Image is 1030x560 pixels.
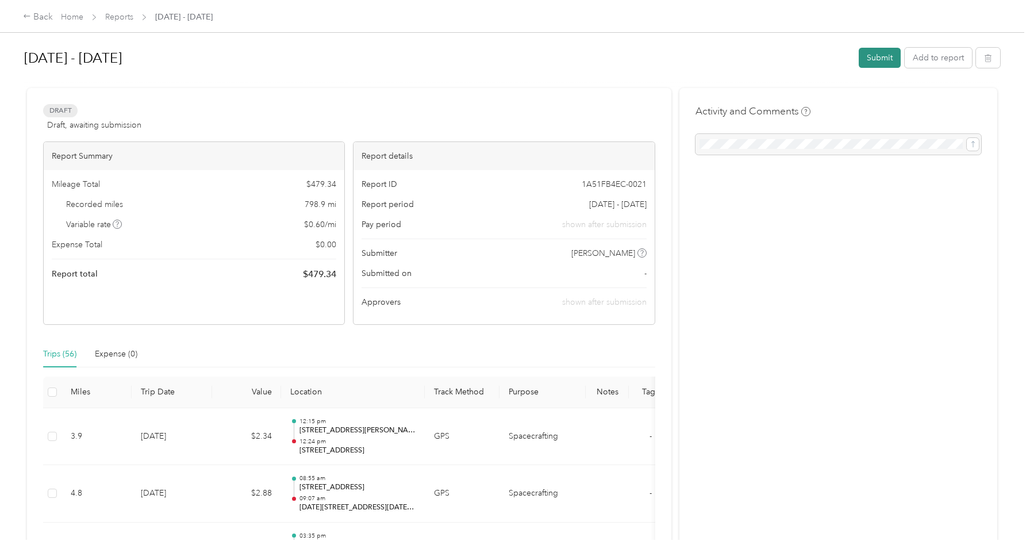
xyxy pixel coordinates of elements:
[44,142,344,170] div: Report Summary
[24,44,851,72] h1: Sep 14 - 27, 2025
[306,178,336,190] span: $ 479.34
[66,218,122,231] span: Variable rate
[299,417,416,425] p: 12:15 pm
[212,377,281,408] th: Value
[95,348,137,360] div: Expense (0)
[362,218,401,231] span: Pay period
[589,198,647,210] span: [DATE] - [DATE]
[362,178,397,190] span: Report ID
[499,377,586,408] th: Purpose
[649,431,652,441] span: -
[299,532,416,540] p: 03:35 pm
[23,10,53,24] div: Back
[52,239,102,251] span: Expense Total
[905,48,972,68] button: Add to report
[299,482,416,493] p: [STREET_ADDRESS]
[303,267,336,281] span: $ 479.34
[966,496,1030,560] iframe: Everlance-gr Chat Button Frame
[571,247,635,259] span: [PERSON_NAME]
[316,239,336,251] span: $ 0.00
[132,465,212,523] td: [DATE]
[629,377,672,408] th: Tags
[362,267,412,279] span: Submitted on
[299,446,416,456] p: [STREET_ADDRESS]
[353,142,654,170] div: Report details
[299,503,416,513] p: [DATE][STREET_ADDRESS][DATE][PERSON_NAME]
[132,408,212,466] td: [DATE]
[649,488,652,498] span: -
[43,104,78,117] span: Draft
[586,377,629,408] th: Notes
[499,408,586,466] td: Spacecrafting
[562,297,647,307] span: shown after submission
[644,267,647,279] span: -
[362,247,397,259] span: Submitter
[425,408,499,466] td: GPS
[52,178,100,190] span: Mileage Total
[299,540,416,550] p: [STREET_ADDRESS]
[362,296,401,308] span: Approvers
[425,377,499,408] th: Track Method
[66,198,123,210] span: Recorded miles
[52,268,98,280] span: Report total
[212,465,281,523] td: $2.88
[362,198,414,210] span: Report period
[132,377,212,408] th: Trip Date
[62,377,132,408] th: Miles
[105,12,133,22] a: Reports
[299,474,416,482] p: 08:55 am
[695,104,810,118] h4: Activity and Comments
[281,377,425,408] th: Location
[61,12,83,22] a: Home
[299,438,416,446] p: 12:24 pm
[582,178,647,190] span: 1A51FB4EC-0021
[304,218,336,231] span: $ 0.60 / mi
[155,11,213,23] span: [DATE] - [DATE]
[499,465,586,523] td: Spacecrafting
[299,494,416,503] p: 09:07 am
[43,348,76,360] div: Trips (56)
[47,119,141,131] span: Draft, awaiting submission
[62,465,132,523] td: 4.8
[562,218,647,231] span: shown after submission
[305,198,336,210] span: 798.9 mi
[859,48,901,68] button: Submit
[212,408,281,466] td: $2.34
[299,425,416,436] p: [STREET_ADDRESS][PERSON_NAME]
[425,465,499,523] td: GPS
[62,408,132,466] td: 3.9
